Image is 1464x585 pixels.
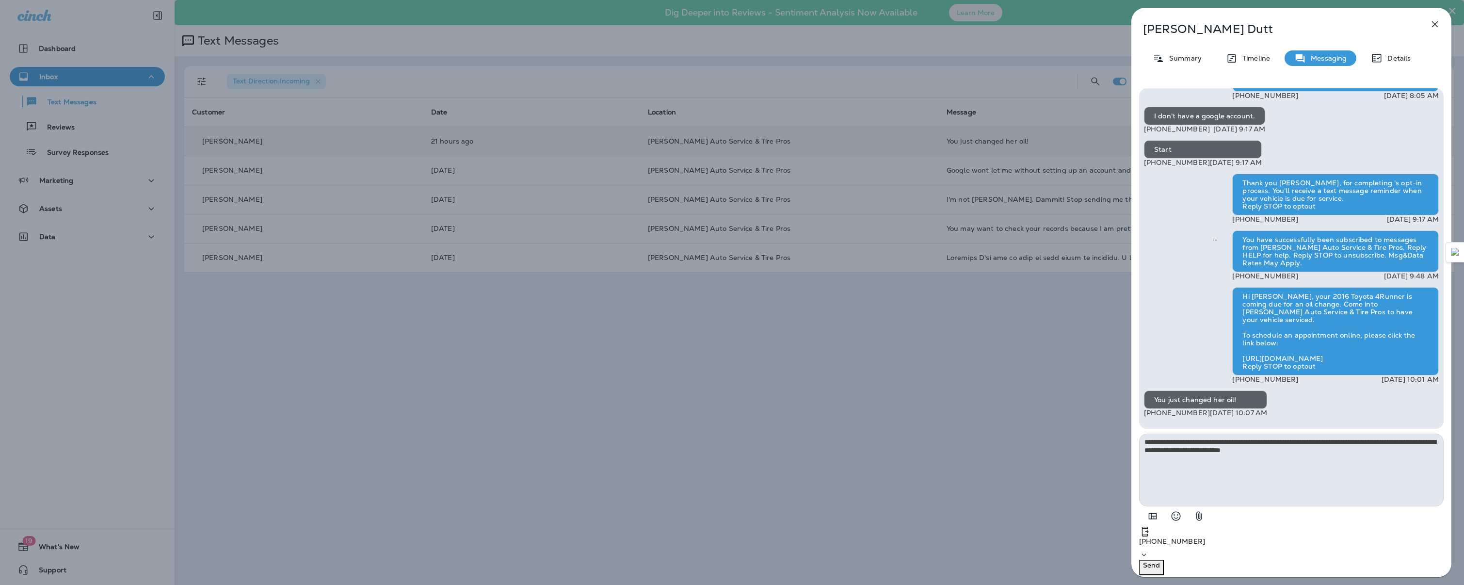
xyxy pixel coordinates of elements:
[1144,125,1210,133] p: [PHONE_NUMBER]
[1384,272,1439,280] p: [DATE] 9:48 AM
[1143,22,1408,36] p: [PERSON_NAME] Dutt
[1144,159,1210,166] p: [PHONE_NUMBER]
[1238,54,1270,62] p: Timeline
[1144,390,1267,409] div: You just changed her oil!
[1143,506,1162,526] button: Add in a premade template
[1210,409,1267,417] p: [DATE] 10:07 AM
[1232,174,1439,215] div: Thank you [PERSON_NAME], for completing 's opt-in process. You'll receive a text message reminder...
[1213,235,1218,244] span: Sent
[1213,125,1265,133] p: [DATE] 9:17 AM
[1144,409,1210,417] p: [PHONE_NUMBER]
[1232,287,1439,375] div: Hi [PERSON_NAME], your 2016 Toyota 4Runner is coming due for an oil change. Come into [PERSON_NAM...
[1144,140,1262,159] div: Start
[1232,230,1439,272] div: You have successfully been subscribed to messages from [PERSON_NAME] Auto Service & Tire Pros. Re...
[1232,92,1298,99] p: [PHONE_NUMBER]
[1139,537,1444,545] p: [PHONE_NUMBER]
[1387,215,1439,223] p: [DATE] 9:17 AM
[1143,561,1160,569] p: Send
[1144,107,1265,125] div: I don't have a google account.
[1451,248,1460,257] img: Detect Auto
[1166,506,1186,526] button: Select an emoji
[1384,92,1439,99] p: [DATE] 8:05 AM
[1232,375,1298,383] p: [PHONE_NUMBER]
[1164,54,1202,62] p: Summary
[1306,54,1347,62] p: Messaging
[1139,560,1164,575] button: Send
[1139,526,1444,560] div: +1 (831) 230-8949
[1210,159,1262,166] p: [DATE] 9:17 AM
[1382,375,1439,383] p: [DATE] 10:01 AM
[1232,272,1298,280] p: [PHONE_NUMBER]
[1383,54,1411,62] p: Details
[1232,215,1298,223] p: [PHONE_NUMBER]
